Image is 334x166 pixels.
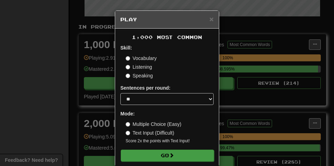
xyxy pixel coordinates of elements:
input: Text Input (Difficult) [126,131,130,135]
input: Multiple Choice (Easy) [126,122,130,127]
span: × [209,15,214,23]
button: Go [121,150,214,161]
h5: Play [120,16,214,23]
strong: Skill: [120,45,132,51]
input: Speaking [126,74,130,78]
span: 1,000 Most Common [132,34,202,40]
input: Vocabulary [126,56,130,61]
small: Score 2x the points with Text Input ! [126,138,214,144]
label: Listening [126,63,152,70]
label: Text Input (Difficult) [126,129,174,136]
label: Sentences per round: [120,84,170,91]
input: Listening [126,65,130,69]
strong: Mode: [120,111,135,116]
button: Close [209,15,214,23]
label: Multiple Choice (Easy) [126,121,181,128]
label: Speaking [126,72,153,79]
label: Vocabulary [126,55,157,62]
